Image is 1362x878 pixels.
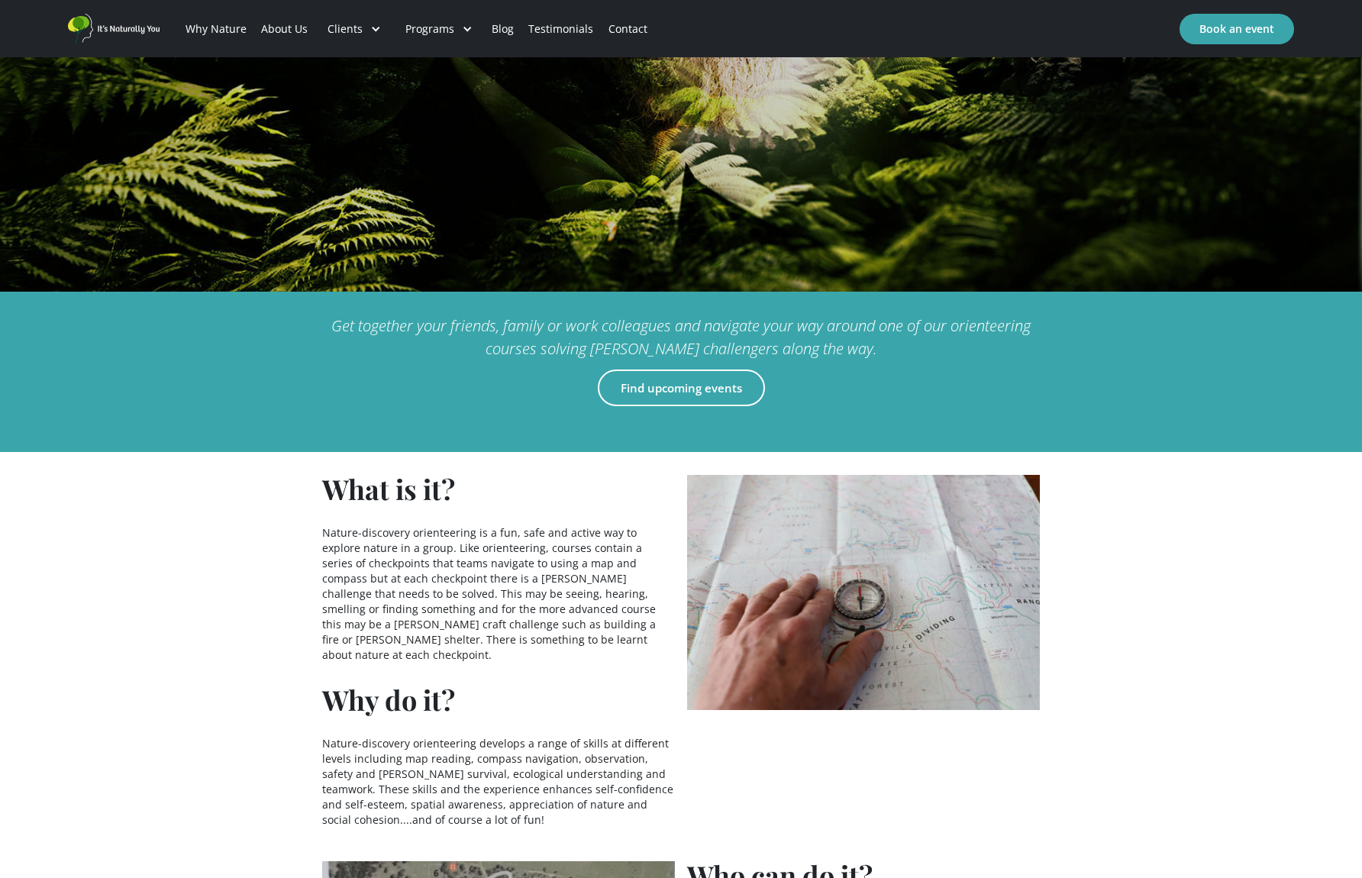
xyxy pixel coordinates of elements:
a: About Us [253,3,315,55]
div: Programs [393,3,485,55]
a: Testimonials [521,3,601,55]
div: Clients [315,3,393,55]
h2: What is it? [322,475,675,502]
h2: Why do it? [322,686,675,713]
div: Programs [405,21,454,37]
a: open lightbox [687,475,1040,835]
a: Contact [601,3,654,55]
a: Book an event [1180,14,1294,44]
a: Why Nature [178,3,253,55]
div: Get together your friends, family or work colleagues and navigate your way around one of our orie... [322,315,1040,360]
p: Nature-discovery orienteering is a fun, safe and active way to explore nature in a group. Like or... [322,525,675,678]
a: home [68,14,160,44]
a: Blog [485,3,521,55]
div: Clients [328,21,363,37]
a: Find upcoming events [598,370,765,406]
p: Nature-discovery orienteering develops a range of skills at different levels including map readin... [322,736,675,828]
